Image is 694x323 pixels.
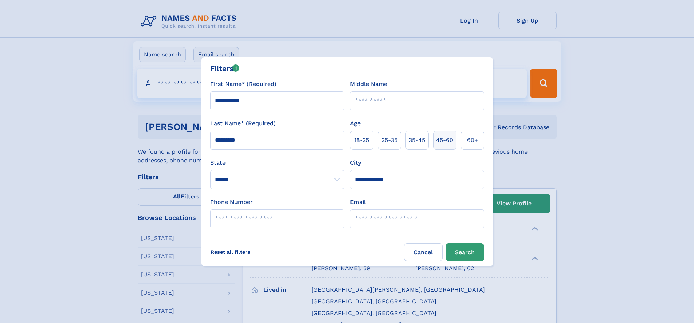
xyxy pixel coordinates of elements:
label: First Name* (Required) [210,80,277,88]
span: 60+ [467,136,478,145]
label: City [350,158,361,167]
span: 25‑35 [381,136,397,145]
span: 18‑25 [354,136,369,145]
button: Search [446,243,484,261]
label: Middle Name [350,80,387,88]
label: Email [350,198,366,206]
div: Filters [210,63,240,74]
label: State [210,158,344,167]
span: 45‑60 [436,136,453,145]
label: Age [350,119,361,128]
label: Phone Number [210,198,253,206]
label: Cancel [404,243,443,261]
label: Last Name* (Required) [210,119,276,128]
span: 35‑45 [409,136,425,145]
label: Reset all filters [206,243,255,261]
